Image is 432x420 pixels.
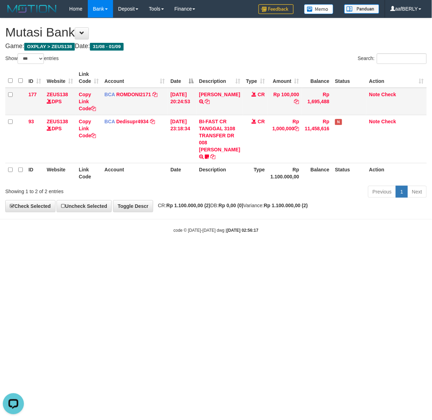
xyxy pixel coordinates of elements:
[28,92,37,97] span: 177
[218,203,243,208] strong: Rp 0,00 (0)
[243,163,268,183] th: Type
[113,200,153,212] a: Toggle Descr
[377,53,427,64] input: Search:
[196,68,243,88] th: Description: activate to sort column ascending
[152,92,157,97] a: Copy ROMDONI2171 to clipboard
[3,3,24,24] button: Open LiveChat chat widget
[302,115,332,163] td: Rp 11,458,616
[381,92,396,97] a: Check
[227,228,258,233] strong: [DATE] 02:56:17
[104,119,115,124] span: BCA
[168,115,196,163] td: [DATE] 23:18:34
[302,163,332,183] th: Balance
[407,186,427,198] a: Next
[76,163,102,183] th: Link Code
[268,88,302,115] td: Rp 100,000
[344,4,379,14] img: panduan.png
[5,43,427,50] h4: Game: Date:
[28,119,34,124] span: 93
[294,126,299,131] a: Copy Rp 1,000,000 to clipboard
[199,92,240,97] a: [PERSON_NAME]
[18,53,44,64] select: Showentries
[102,163,168,183] th: Account
[26,163,44,183] th: ID
[264,203,308,208] strong: Rp 1.100.000,00 (2)
[268,68,302,88] th: Amount: activate to sort column ascending
[369,92,380,97] a: Note
[44,115,76,163] td: DPS
[366,68,427,88] th: Action: activate to sort column ascending
[205,99,210,104] a: Copy ABDUL GAFUR to clipboard
[335,119,342,125] span: Has Note
[268,115,302,163] td: Rp 1,000,000
[166,203,210,208] strong: Rp 1.100.000,00 (2)
[57,200,112,212] a: Uncheck Selected
[211,154,216,159] a: Copy BI-FAST CR TANGGAL 3108 TRANSFER DR 008 TOTO TAUFIK HIDAYA to clipboard
[104,92,115,97] span: BCA
[358,53,427,64] label: Search:
[44,163,76,183] th: Website
[294,99,299,104] a: Copy Rp 100,000 to clipboard
[5,25,427,39] h1: Mutasi Bank
[90,43,124,51] span: 31/08 - 01/09
[44,88,76,115] td: DPS
[5,200,55,212] a: Check Selected
[196,163,243,183] th: Description
[369,119,380,124] a: Note
[258,119,265,124] span: CR
[5,53,59,64] label: Show entries
[168,88,196,115] td: [DATE] 20:24:53
[26,68,44,88] th: ID: activate to sort column ascending
[199,119,240,152] a: BI-FAST CR TANGGAL 3108 TRANSFER DR 008 [PERSON_NAME]
[258,92,265,97] span: CR
[168,68,196,88] th: Date: activate to sort column descending
[268,163,302,183] th: Rp 1.100.000,00
[79,92,96,111] a: Copy Link Code
[302,88,332,115] td: Rp 1,695,488
[366,163,427,183] th: Action
[150,119,155,124] a: Copy Dedisupr4934 to clipboard
[304,4,334,14] img: Button%20Memo.svg
[302,68,332,88] th: Balance
[332,68,366,88] th: Status
[116,92,151,97] a: ROMDONI2171
[5,4,59,14] img: MOTION_logo.png
[5,185,175,195] div: Showing 1 to 2 of 2 entries
[47,119,68,124] a: ZEUS138
[332,163,366,183] th: Status
[47,92,68,97] a: ZEUS138
[102,68,168,88] th: Account: activate to sort column ascending
[76,68,102,88] th: Link Code: activate to sort column ascending
[368,186,396,198] a: Previous
[396,186,408,198] a: 1
[174,228,258,233] small: code © [DATE]-[DATE] dwg |
[24,43,75,51] span: OXPLAY > ZEUS138
[381,119,396,124] a: Check
[243,68,268,88] th: Type: activate to sort column ascending
[258,4,294,14] img: Feedback.jpg
[116,119,149,124] a: Dedisupr4934
[155,203,308,208] span: CR: DB: Variance:
[44,68,76,88] th: Website: activate to sort column ascending
[168,163,196,183] th: Date
[79,119,96,138] a: Copy Link Code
